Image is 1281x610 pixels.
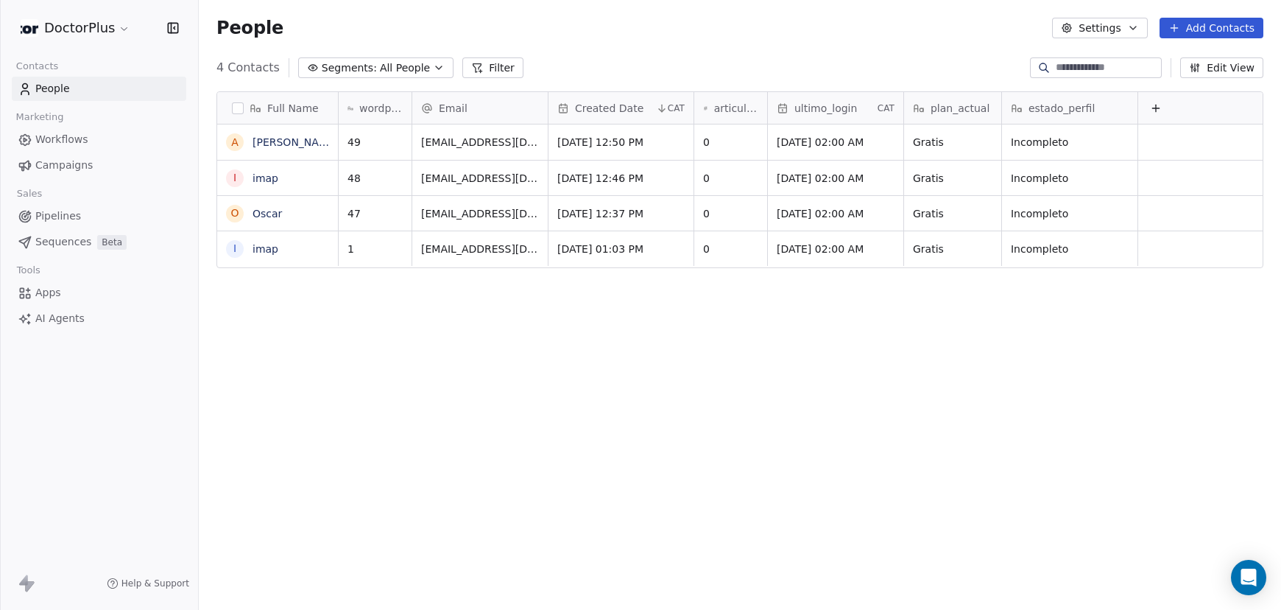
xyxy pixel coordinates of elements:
span: 0 [703,135,758,150]
div: Full Name [217,92,338,124]
span: ultimo_login [794,101,857,116]
div: Open Intercom Messenger [1231,560,1266,595]
div: Created DateCAT [548,92,694,124]
span: estado_perfil [1028,101,1095,116]
span: [EMAIL_ADDRESS][DOMAIN_NAME] [421,206,539,221]
span: [DATE] 12:46 PM [557,171,685,186]
a: Apps [12,281,186,305]
span: Email [439,101,467,116]
span: DoctorPlus [44,18,115,38]
span: [DATE] 12:37 PM [557,206,685,221]
div: i [233,241,236,256]
span: Incompleto [1011,171,1129,186]
span: 4 Contacts [216,59,280,77]
span: People [35,81,70,97]
span: Sequences [35,234,91,250]
span: 48 [347,171,403,186]
span: Gratis [913,206,992,221]
span: 47 [347,206,403,221]
span: Segments: [322,60,377,76]
span: Contacts [10,55,65,77]
span: [EMAIL_ADDRESS][DOMAIN_NAME] [421,242,539,256]
span: [DATE] 02:00 AM [777,242,894,256]
div: estado_perfil [1002,92,1137,124]
div: A [231,135,239,150]
span: Incompleto [1011,135,1129,150]
button: DoctorPlus [18,15,133,41]
div: ultimo_loginCAT [768,92,903,124]
span: 49 [347,135,403,150]
span: [DATE] 02:00 AM [777,171,894,186]
span: Marketing [10,106,70,128]
div: grid [339,125,1264,593]
span: 0 [703,171,758,186]
span: Incompleto [1011,206,1129,221]
span: Campaigns [35,158,93,173]
a: Oscar [253,208,282,220]
a: People [12,77,186,101]
span: 1 [347,242,403,256]
span: Created Date [575,101,643,116]
button: Edit View [1180,57,1263,78]
button: Settings [1052,18,1147,38]
button: Add Contacts [1160,18,1263,38]
span: Workflows [35,132,88,147]
span: Tools [10,259,46,281]
span: [DATE] 02:00 AM [777,135,894,150]
span: Gratis [913,171,992,186]
span: Gratis [913,135,992,150]
a: [PERSON_NAME] [253,136,338,148]
span: Incompleto [1011,242,1129,256]
a: imap [253,172,278,184]
span: Gratis [913,242,992,256]
span: CAT [878,102,894,114]
span: [DATE] 01:03 PM [557,242,685,256]
span: [DATE] 12:50 PM [557,135,685,150]
span: 0 [703,206,758,221]
a: Help & Support [107,578,189,589]
a: Pipelines [12,204,186,228]
a: Workflows [12,127,186,152]
a: imap [253,243,278,255]
span: [DATE] 02:00 AM [777,206,894,221]
div: O [230,206,239,221]
span: wordpressUserId [359,101,403,116]
div: i [233,170,236,186]
span: CAT [668,102,685,114]
span: AI Agents [35,311,85,326]
span: Apps [35,285,61,301]
div: plan_actual [904,92,1001,124]
div: grid [217,125,339,593]
span: Pipelines [35,208,81,224]
span: articulos_publicados [714,101,758,116]
span: Full Name [267,101,319,116]
span: Help & Support [121,578,189,589]
span: Beta [97,235,127,250]
a: AI Agents [12,306,186,331]
div: Email [412,92,548,124]
a: Campaigns [12,153,186,178]
span: [EMAIL_ADDRESS][DOMAIN_NAME] [421,171,539,186]
img: logo-Doctor-Plus.jpg [21,19,38,37]
button: Filter [462,57,523,78]
span: 0 [703,242,758,256]
span: plan_actual [931,101,989,116]
a: SequencesBeta [12,230,186,254]
div: wordpressUserId [339,92,412,124]
span: Sales [10,183,49,205]
div: articulos_publicados [694,92,767,124]
span: People [216,17,283,39]
span: All People [380,60,430,76]
span: [EMAIL_ADDRESS][DOMAIN_NAME] [421,135,539,150]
